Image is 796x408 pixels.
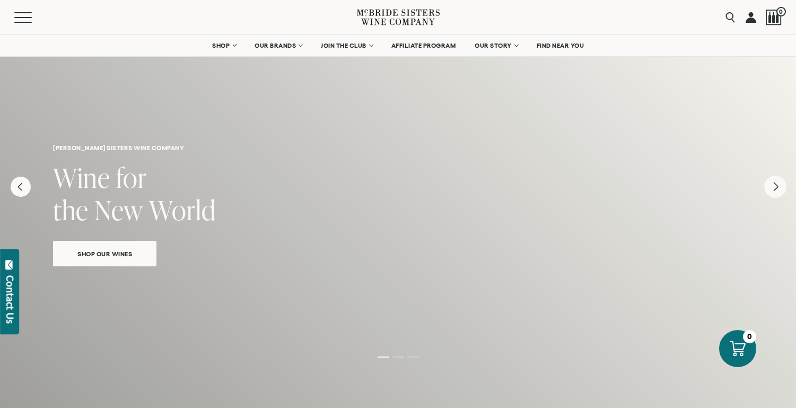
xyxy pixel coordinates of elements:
li: Page dot 2 [392,357,404,358]
span: OUR BRANDS [255,42,296,49]
a: OUR BRANDS [248,35,309,56]
span: AFFILIATE PROGRAM [391,42,456,49]
button: Next [764,176,786,198]
button: Mobile Menu Trigger [14,12,53,23]
span: New [94,192,143,228]
li: Page dot 3 [407,357,419,358]
span: FIND NEAR YOU [537,42,584,49]
span: Shop Our Wines [59,248,151,260]
a: OUR STORY [468,35,524,56]
span: SHOP [212,42,230,49]
a: Shop Our Wines [53,241,156,266]
a: JOIN THE CLUB [314,35,379,56]
span: OUR STORY [475,42,512,49]
li: Page dot 1 [378,357,389,358]
span: for [116,159,147,196]
div: 0 [743,330,756,343]
span: the [53,192,89,228]
div: Contact Us [5,275,15,324]
span: JOIN THE CLUB [321,42,366,49]
a: FIND NEAR YOU [530,35,591,56]
a: SHOP [205,35,242,56]
span: 0 [776,7,786,16]
h6: [PERSON_NAME] sisters wine company [53,144,743,151]
span: World [149,192,216,228]
span: Wine [53,159,110,196]
button: Previous [11,177,31,197]
a: AFFILIATE PROGRAM [384,35,463,56]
